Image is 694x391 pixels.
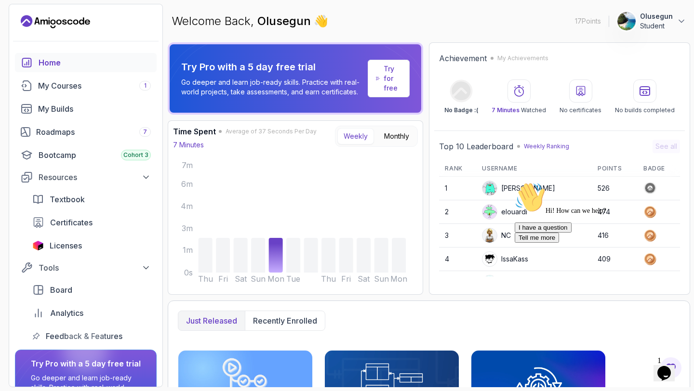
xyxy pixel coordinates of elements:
[482,181,497,195] img: default monster avatar
[482,252,497,266] img: user profile image
[32,241,44,250] img: jetbrains icon
[524,143,569,150] p: Weekly Ranking
[143,128,147,136] span: 7
[374,274,389,284] tspan: Sun
[15,145,157,165] a: bootcamp
[172,13,328,29] p: Welcome Back,
[27,326,157,346] a: feedback
[482,181,555,196] div: [PERSON_NAME]
[653,140,680,153] button: See all
[617,12,636,30] img: user profile image
[492,106,546,114] p: Watched
[123,151,148,159] span: Cohort 3
[39,171,151,183] div: Resources
[482,228,497,243] img: user profile image
[4,54,48,65] button: Tell me more
[286,274,300,284] tspan: Tue
[50,307,83,319] span: Analytics
[39,149,151,161] div: Bootcamp
[226,128,317,135] span: Average of 37 Seconds Per Day
[640,21,673,31] p: Student
[439,271,476,295] td: 5
[38,80,151,91] div: My Courses
[439,177,476,200] td: 1
[4,44,61,54] button: I have a question
[482,251,528,267] div: IssaKass
[181,201,193,211] tspan: 4m
[390,274,407,284] tspan: Mon
[15,122,157,142] a: roadmaps
[50,194,85,205] span: Textbook
[482,205,497,219] img: default monster avatar
[482,275,550,290] div: Kalpanakakarla
[257,14,314,28] span: Olusegun
[182,223,193,233] tspan: 3m
[251,274,266,284] tspan: Sun
[439,248,476,271] td: 4
[186,315,237,326] p: Just released
[15,259,157,276] button: Tools
[38,103,151,115] div: My Builds
[439,161,476,177] th: Rank
[181,60,364,74] p: Try Pro with a 5 day free trial
[482,228,511,243] div: NC
[476,161,592,177] th: Username
[321,274,336,284] tspan: Thu
[235,274,247,284] tspan: Sat
[27,280,157,300] a: board
[482,275,497,290] img: default monster avatar
[341,274,351,284] tspan: Fri
[358,274,370,284] tspan: Sat
[267,274,284,284] tspan: Mon
[173,126,216,137] h3: Time Spent
[378,128,415,144] button: Monthly
[39,262,151,274] div: Tools
[575,16,601,26] p: 17 Points
[312,12,330,31] span: 👋
[4,29,95,36] span: Hi! How can we help?
[15,169,157,186] button: Resources
[218,274,228,284] tspan: Fri
[183,245,193,255] tspan: 1m
[592,177,638,200] td: 526
[439,141,513,152] h2: Top 10 Leaderboard
[27,213,157,232] a: certificates
[654,352,684,381] iframe: chat widget
[511,178,684,348] iframe: chat widget
[144,82,147,90] span: 1
[253,315,317,326] p: Recently enrolled
[4,4,35,35] img: :wave:
[50,284,72,296] span: Board
[439,224,476,248] td: 3
[39,57,151,68] div: Home
[178,311,245,330] button: Just released
[184,268,193,277] tspan: 0s
[368,60,410,97] a: Try for free
[638,161,680,177] th: Badge
[198,274,213,284] tspan: Thu
[560,106,601,114] p: No certificates
[337,128,374,144] button: Weekly
[182,160,193,170] tspan: 7m
[4,4,177,65] div: 👋Hi! How can we help?I have a questionTell me more
[15,53,157,72] a: home
[46,330,122,342] span: Feedback & Features
[27,190,157,209] a: textbook
[640,12,673,21] p: Olusegun
[617,12,686,31] button: user profile imageOlusegunStudent
[482,204,527,220] div: elouardi
[492,106,520,114] span: 7 Minutes
[50,217,93,228] span: Certificates
[36,126,151,138] div: Roadmaps
[439,52,487,64] h2: Achievement
[173,140,204,150] p: 7 Minutes
[15,99,157,118] a: builds
[384,64,401,93] a: Try for free
[181,179,193,189] tspan: 6m
[27,303,157,323] a: analytics
[27,236,157,255] a: licenses
[15,76,157,95] a: courses
[21,14,90,29] a: Landing page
